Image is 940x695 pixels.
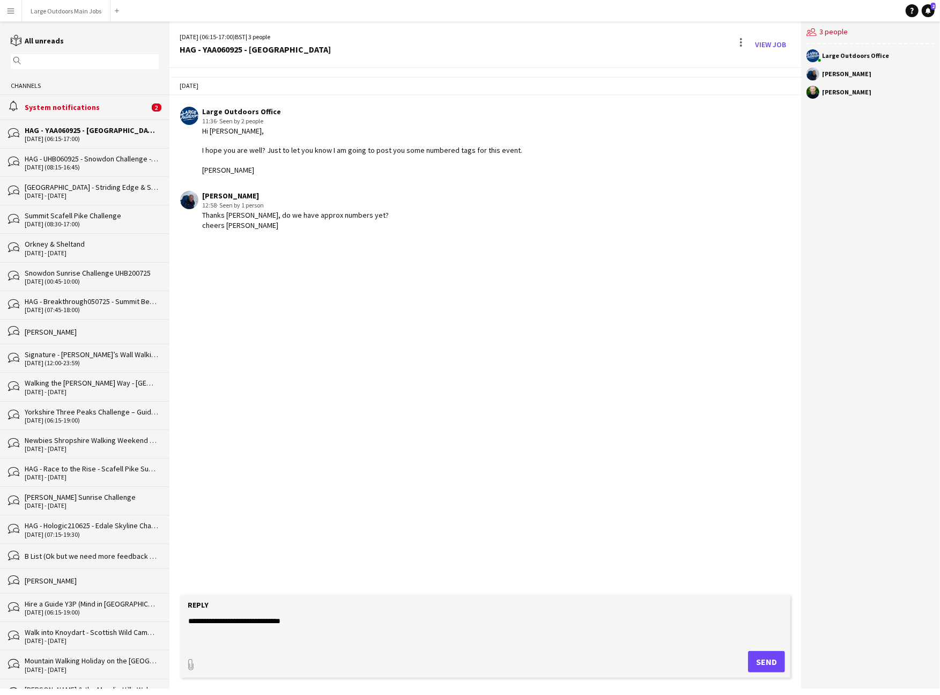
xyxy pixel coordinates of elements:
[25,164,159,171] div: [DATE] (08:15-16:45)
[25,249,159,257] div: [DATE] - [DATE]
[203,191,389,201] div: [PERSON_NAME]
[203,126,523,175] div: Hi [PERSON_NAME], I hope you are well? Just to let you know I am going to post you some numbered ...
[217,201,264,209] span: · Seen by 1 person
[25,685,159,694] div: [PERSON_NAME] & the Mendip Hills Walking Break
[822,89,871,95] div: [PERSON_NAME]
[169,77,802,95] div: [DATE]
[25,239,159,249] div: Orkney & Sheltand
[25,666,159,674] div: [DATE] - [DATE]
[22,1,110,21] button: Large Outdoors Main Jobs
[25,627,159,637] div: Walk into Knoydart - Scottish Wild Camping Adventure
[25,297,159,306] div: HAG - Breakthrough050725 - Summit Ben Nevis Challenge
[25,435,159,445] div: Newbies Shropshire Walking Weekend – [GEOGRAPHIC_DATA]
[25,378,159,388] div: Walking the [PERSON_NAME] Way - [GEOGRAPHIC_DATA]
[25,551,159,561] div: B List (Ok but we need more feedback about them)
[822,53,889,59] div: Large Outdoors Office
[25,531,159,538] div: [DATE] (07:15-19:30)
[25,211,159,220] div: Summit Scafell Pike Challenge
[203,201,389,210] div: 12:58
[25,102,149,112] div: System notifications
[25,135,159,143] div: [DATE] (06:15-17:00)
[25,576,159,586] div: [PERSON_NAME]
[25,417,159,424] div: [DATE] (06:15-19:00)
[25,125,159,135] div: HAG - YAA060925 - [GEOGRAPHIC_DATA]
[25,278,159,285] div: [DATE] (00:45-10:00)
[180,45,331,54] div: HAG - YAA060925 - [GEOGRAPHIC_DATA]
[25,502,159,509] div: [DATE] - [DATE]
[25,521,159,530] div: HAG - Hologic210625 - Edale Skyline Challenge
[25,306,159,314] div: [DATE] (07:45-18:00)
[25,327,159,337] div: [PERSON_NAME]
[806,21,935,44] div: 3 people
[25,388,159,396] div: [DATE] - [DATE]
[188,600,209,610] label: Reply
[203,210,389,230] div: Thanks [PERSON_NAME], do we have approx numbers yet? cheers [PERSON_NAME]
[25,599,159,609] div: Hire a Guide Y3P (Mind in [GEOGRAPHIC_DATA])
[203,107,523,116] div: Large Outdoors Office
[25,154,159,164] div: HAG - UHB060925 - Snowdon Challenge - Llanberis Path
[25,407,159,417] div: Yorkshire Three Peaks Challenge – Guided Day Walk
[11,36,64,46] a: All unreads
[25,182,159,192] div: [GEOGRAPHIC_DATA] - Striding Edge & Sharp Edge / Scafell Pike Challenge Weekend / Wild Swim - [GE...
[25,474,159,481] div: [DATE] - [DATE]
[748,651,785,672] button: Send
[25,220,159,228] div: [DATE] (08:30-17:00)
[152,103,161,112] span: 2
[822,71,871,77] div: [PERSON_NAME]
[25,609,159,616] div: [DATE] (06:15-19:00)
[25,359,159,367] div: [DATE] (12:00-23:59)
[25,192,159,199] div: [DATE] - [DATE]
[931,3,936,10] span: 2
[25,350,159,359] div: Signature - [PERSON_NAME]’s Wall Walking Weekend
[217,117,264,125] span: · Seen by 2 people
[25,492,159,502] div: [PERSON_NAME] Sunrise Challenge
[235,33,246,41] span: BST
[25,445,159,453] div: [DATE] - [DATE]
[751,36,790,53] a: View Job
[203,116,523,126] div: 11:36
[25,656,159,666] div: Mountain Walking Holiday on the [GEOGRAPHIC_DATA], [GEOGRAPHIC_DATA]
[25,637,159,645] div: [DATE] - [DATE]
[25,464,159,474] div: HAG - Race to the Rise - Scafell Pike Sunrise Challenge
[180,32,331,42] div: [DATE] (06:15-17:00) | 3 people
[25,268,159,278] div: Snowdon Sunrise Challenge UHB200725
[922,4,935,17] a: 2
